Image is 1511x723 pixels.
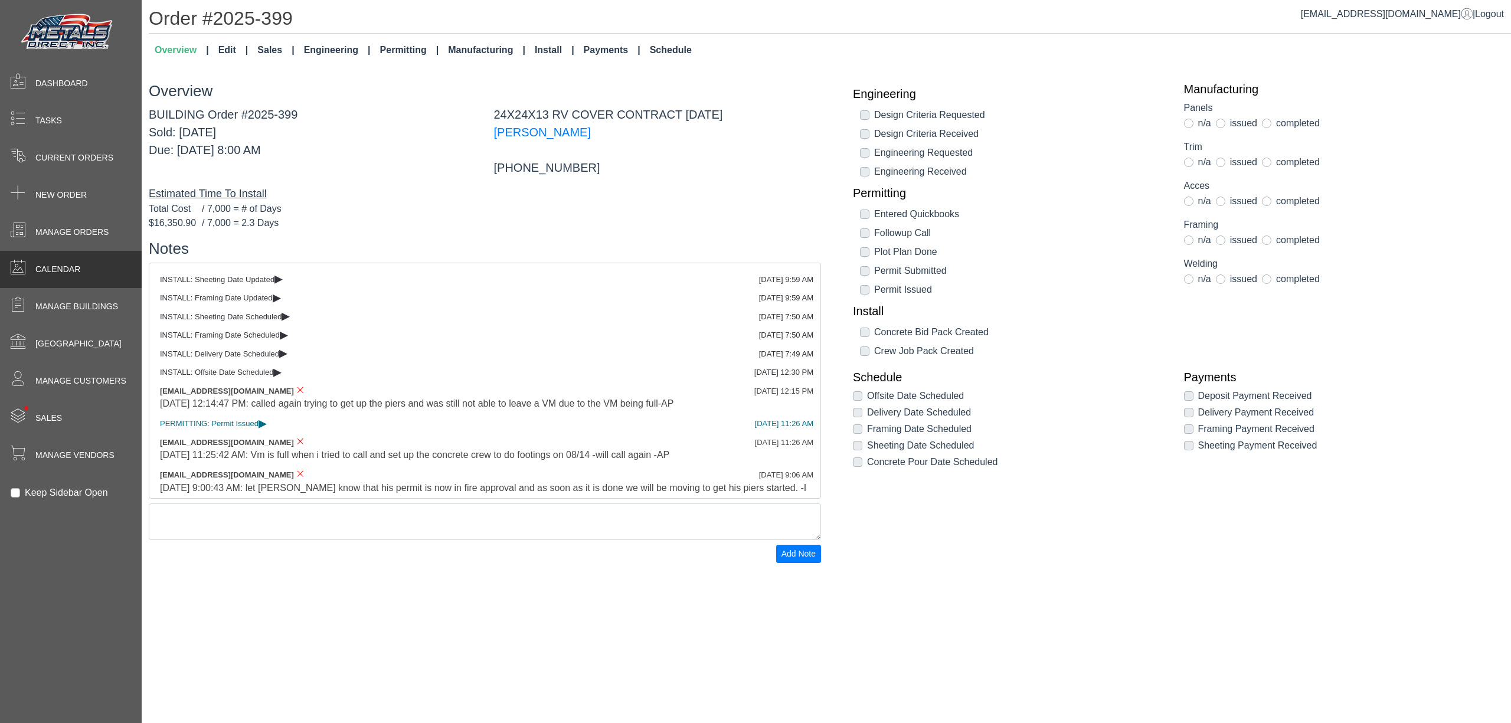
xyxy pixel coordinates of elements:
[1301,9,1473,19] a: [EMAIL_ADDRESS][DOMAIN_NAME]
[776,545,821,563] button: Add Note
[1198,405,1314,420] label: Delivery Payment Received
[35,226,109,238] span: Manage Orders
[149,240,821,258] h3: Notes
[149,216,202,230] span: $16,350.90
[530,38,579,62] a: Install
[273,368,282,375] span: ▸
[160,367,810,378] div: INSTALL: Offsite Date Scheduled
[149,186,821,202] div: Estimated Time To Install
[494,126,591,139] a: [PERSON_NAME]
[273,293,281,301] span: ▸
[35,77,88,90] span: Dashboard
[1301,7,1504,21] div: |
[1184,370,1497,384] a: Payments
[149,202,202,216] span: Total Cost
[1475,9,1504,19] span: Logout
[35,189,87,201] span: New Order
[160,418,810,430] div: PERMITTING: Permit Issued
[140,106,485,176] div: BUILDING Order #2025-399 Sold: [DATE] Due: [DATE] 8:00 AM
[853,186,1166,200] a: Permitting
[579,38,645,62] a: Payments
[755,418,813,430] div: [DATE] 11:26 AM
[35,263,80,276] span: Calendar
[253,38,299,62] a: Sales
[214,38,253,62] a: Edit
[149,216,821,230] div: / 7,000 = 2.3 Days
[35,412,62,424] span: Sales
[759,311,813,323] div: [DATE] 7:50 AM
[1198,439,1317,453] label: Sheeting Payment Received
[299,38,375,62] a: Engineering
[160,329,810,341] div: INSTALL: Framing Date Scheduled
[18,11,118,54] img: Metals Direct Inc Logo
[282,312,290,319] span: ▸
[35,338,122,350] span: [GEOGRAPHIC_DATA]
[754,385,813,397] div: [DATE] 12:15 PM
[1198,422,1314,436] label: Framing Payment Received
[160,448,810,462] div: [DATE] 11:25:42 AM: Vm is full when i tried to call and set up the concrete crew to do footings o...
[35,375,126,387] span: Manage Customers
[759,469,813,481] div: [DATE] 9:06 AM
[867,439,974,453] label: Sheeting Date Scheduled
[25,486,108,500] label: Keep Sidebar Open
[279,349,287,356] span: ▸
[160,438,294,447] span: [EMAIL_ADDRESS][DOMAIN_NAME]
[160,397,810,411] div: [DATE] 12:14:47 PM: called again trying to get up the piers and was still not able to leave a VM ...
[485,106,830,176] div: 24X24X13 RV COVER CONTRACT [DATE] [PHONE_NUMBER]
[759,329,813,341] div: [DATE] 7:50 AM
[867,422,972,436] label: Framing Date Scheduled
[160,311,810,323] div: INSTALL: Sheeting Date Scheduled
[645,38,696,62] a: Schedule
[259,419,267,427] span: ▸
[867,405,971,420] label: Delivery Date Scheduled
[1184,82,1497,96] a: Manufacturing
[867,389,964,403] label: Offsite Date Scheduled
[11,389,41,427] span: •
[35,152,113,164] span: Current Orders
[149,82,821,100] h3: Overview
[1198,389,1312,403] label: Deposit Payment Received
[867,455,997,469] label: Concrete Pour Date Scheduled
[755,437,813,449] div: [DATE] 11:26 AM
[160,481,810,509] div: [DATE] 9:00:43 AM: let [PERSON_NAME] know that his permit is now in fire approval and as soon as ...
[853,304,1166,318] a: Install
[149,202,821,216] div: / 7,000 = # of Days
[149,7,1511,34] h1: Order #2025-399
[759,292,813,304] div: [DATE] 9:59 AM
[35,114,62,127] span: Tasks
[160,274,810,286] div: INSTALL: Sheeting Date Updated
[274,274,283,282] span: ▸
[759,348,813,360] div: [DATE] 7:49 AM
[280,331,288,338] span: ▸
[150,38,214,62] a: Overview
[35,300,118,313] span: Manage Buildings
[759,274,813,286] div: [DATE] 9:59 AM
[160,387,294,395] span: [EMAIL_ADDRESS][DOMAIN_NAME]
[375,38,444,62] a: Permitting
[160,348,810,360] div: INSTALL: Delivery Date Scheduled
[754,367,813,378] div: [DATE] 12:30 PM
[853,87,1166,101] a: Engineering
[781,549,816,558] span: Add Note
[853,370,1166,384] a: Schedule
[443,38,530,62] a: Manufacturing
[160,470,294,479] span: [EMAIL_ADDRESS][DOMAIN_NAME]
[35,449,115,462] span: Manage Vendors
[160,292,810,304] div: INSTALL: Framing Date Updated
